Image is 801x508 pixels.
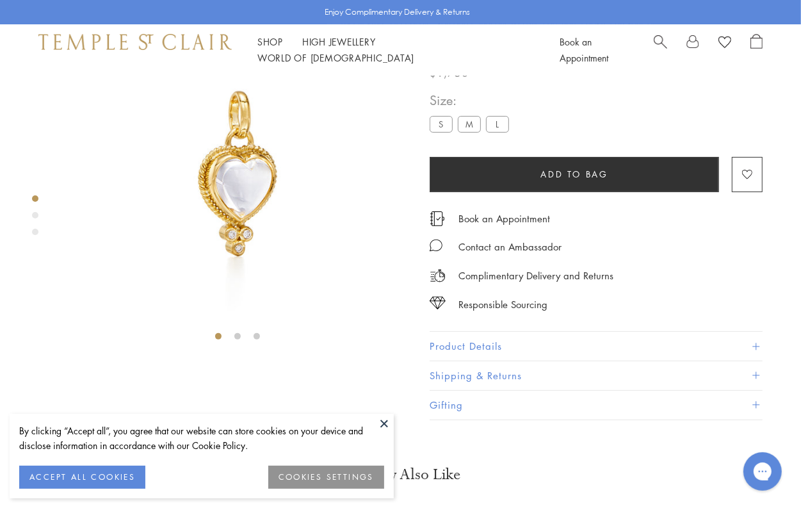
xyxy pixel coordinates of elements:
[257,34,531,66] nav: Main navigation
[19,423,384,453] div: By clicking “Accept all”, you agree that our website can store cookies on your device and disclos...
[541,167,608,181] span: Add to bag
[32,192,38,245] div: Product gallery navigation
[560,35,608,64] a: Book an Appointment
[19,466,145,489] button: ACCEPT ALL COOKIES
[718,34,731,53] a: View Wishlist
[458,268,613,284] p: Complimentary Delivery and Returns
[750,34,763,66] a: Open Shopping Bag
[458,116,481,132] label: M
[430,297,446,309] img: icon_sourcing.svg
[64,1,410,347] img: P55140-BRDIGR10
[654,34,667,66] a: Search
[458,211,550,225] a: Book an Appointment
[268,466,384,489] button: COOKIES SETTINGS
[458,297,547,313] div: Responsible Sourcing
[430,239,442,252] img: MessageIcon-01_2.svg
[430,361,763,390] button: Shipping & Returns
[430,332,763,361] button: Product Details
[430,391,763,420] button: Gifting
[51,464,750,485] h3: You May Also Like
[302,35,376,48] a: High JewelleryHigh Jewellery
[430,268,446,284] img: icon_delivery.svg
[430,157,719,192] button: Add to bag
[257,51,414,64] a: World of [DEMOGRAPHIC_DATA]World of [DEMOGRAPHIC_DATA]
[737,448,788,495] iframe: Gorgias live chat messenger
[257,35,283,48] a: ShopShop
[430,116,453,132] label: S
[325,6,470,19] p: Enjoy Complimentary Delivery & Returns
[458,239,562,255] div: Contact an Ambassador
[486,116,509,132] label: L
[430,90,514,111] span: Size:
[38,34,232,49] img: Temple St. Clair
[430,211,445,226] img: icon_appointment.svg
